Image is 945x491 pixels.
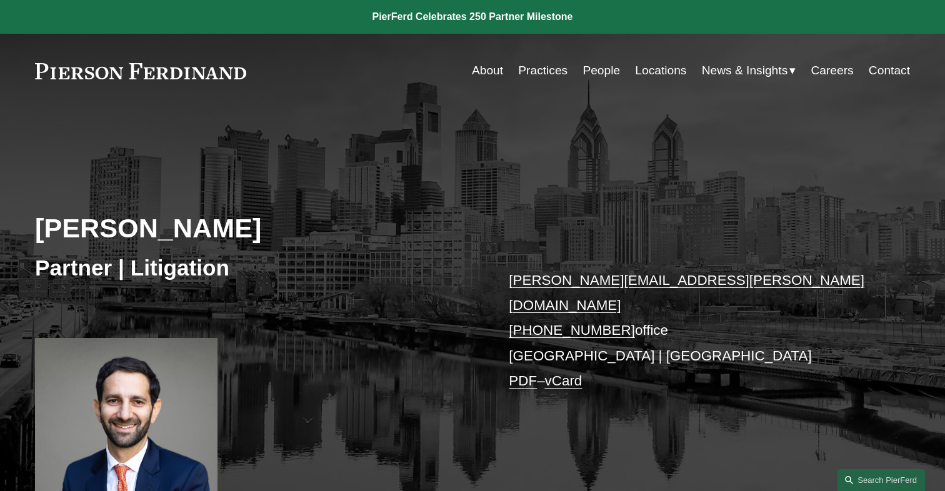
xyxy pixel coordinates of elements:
[811,59,853,82] a: Careers
[582,59,620,82] a: People
[702,59,796,82] a: folder dropdown
[869,59,910,82] a: Contact
[35,212,472,244] h2: [PERSON_NAME]
[509,322,635,338] a: [PHONE_NUMBER]
[509,272,864,313] a: [PERSON_NAME][EMAIL_ADDRESS][PERSON_NAME][DOMAIN_NAME]
[35,254,472,282] h3: Partner | Litigation
[518,59,567,82] a: Practices
[509,373,537,389] a: PDF
[509,268,873,394] p: office [GEOGRAPHIC_DATA] | [GEOGRAPHIC_DATA] –
[635,59,686,82] a: Locations
[837,469,925,491] a: Search this site
[472,59,503,82] a: About
[702,60,788,82] span: News & Insights
[545,373,582,389] a: vCard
